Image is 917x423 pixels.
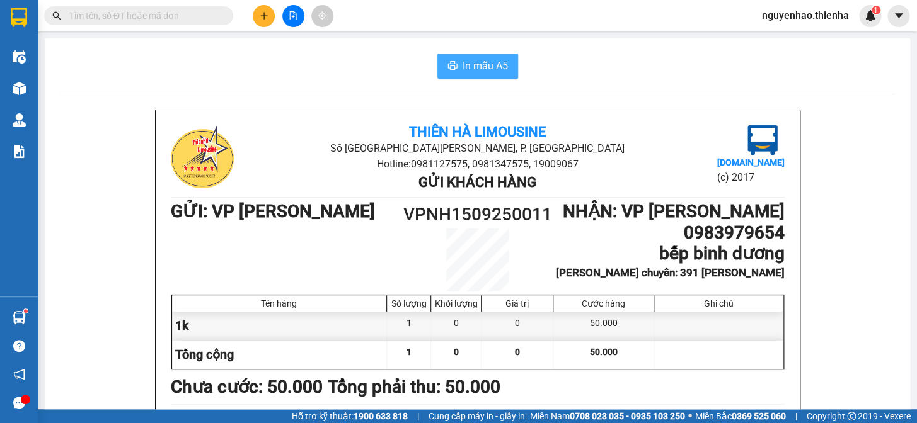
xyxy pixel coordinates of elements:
span: ⚪️ [688,414,692,419]
img: logo.jpg [747,125,778,155]
span: Cung cấp máy in - giấy in: [429,409,527,423]
img: warehouse-icon [13,113,26,127]
span: printer [447,60,458,72]
span: search [52,11,61,20]
b: [PERSON_NAME] chuyển: 391 [PERSON_NAME] [556,266,785,279]
img: icon-new-feature [865,10,876,21]
span: 1 [407,347,412,357]
div: Tên hàng [175,298,384,308]
b: GỬI : VP [PERSON_NAME] [16,91,220,112]
img: logo.jpg [16,16,79,79]
span: In mẫu A5 [463,58,508,74]
div: Khối lượng [434,298,478,308]
div: 50.000 [553,312,654,340]
button: aim [311,5,333,27]
span: file-add [289,11,297,20]
span: Miền Nam [530,409,685,423]
input: Tìm tên, số ĐT hoặc mã đơn [69,9,218,23]
button: caret-down [887,5,909,27]
span: nguyenhao.thienha [752,8,859,23]
span: 50.000 [589,347,617,357]
button: printerIn mẫu A5 [437,54,518,79]
img: logo-vxr [11,8,27,27]
span: 0 [454,347,459,357]
strong: 0708 023 035 - 0935 103 250 [570,411,685,421]
li: Số [GEOGRAPHIC_DATA][PERSON_NAME], P. [GEOGRAPHIC_DATA] [118,31,527,47]
div: 0 [431,312,482,340]
span: plus [260,11,268,20]
div: Số lượng [390,298,427,308]
div: Cước hàng [557,298,650,308]
span: 0 [515,347,520,357]
h1: VPNH1509250011 [401,201,555,228]
b: GỬI : VP [PERSON_NAME] [171,201,375,222]
img: warehouse-icon [13,50,26,64]
div: 0 [482,312,553,340]
li: Hotline: 0981127575, 0981347575, 19009067 [273,156,682,172]
b: NHẬN : VP [PERSON_NAME] [563,201,785,222]
div: 1k [172,312,388,340]
li: 16:14[DATE] [608,408,784,419]
span: notification [13,368,25,380]
span: Miền Bắc [695,409,786,423]
button: plus [253,5,275,27]
span: | [417,409,419,423]
span: Tổng cộng [175,347,234,362]
div: Ghi chú [657,298,780,308]
div: 1 [387,312,431,340]
button: file-add [282,5,304,27]
img: logo.jpg [171,125,234,188]
img: solution-icon [13,145,26,158]
strong: 1900 633 818 [354,411,408,421]
h1: 0983979654 [554,222,784,244]
li: Số [GEOGRAPHIC_DATA][PERSON_NAME], P. [GEOGRAPHIC_DATA] [273,140,682,156]
h1: bếp binh dương [554,243,784,264]
span: caret-down [893,10,904,21]
span: | [795,409,797,423]
li: Hotline: 0981127575, 0981347575, 19009067 [118,47,527,62]
span: Hỗ trợ kỹ thuật: [292,409,408,423]
li: Người gửi hàng xác nhận [196,408,372,419]
span: question-circle [13,340,25,352]
span: copyright [847,412,856,420]
img: warehouse-icon [13,311,26,324]
b: Tổng phải thu: 50.000 [328,376,500,397]
div: Giá trị [485,298,550,308]
b: [DOMAIN_NAME] [717,157,784,167]
sup: 1 [872,6,880,14]
strong: 0369 525 060 [732,411,786,421]
span: aim [318,11,326,20]
span: 1 [874,6,878,14]
b: Gửi khách hàng [418,174,536,190]
img: warehouse-icon [13,82,26,95]
sup: 1 [24,309,28,313]
span: message [13,397,25,409]
li: (c) 2017 [717,169,784,185]
b: Thiên Hà Limousine [409,124,546,140]
b: Chưa cước : 50.000 [171,376,323,397]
